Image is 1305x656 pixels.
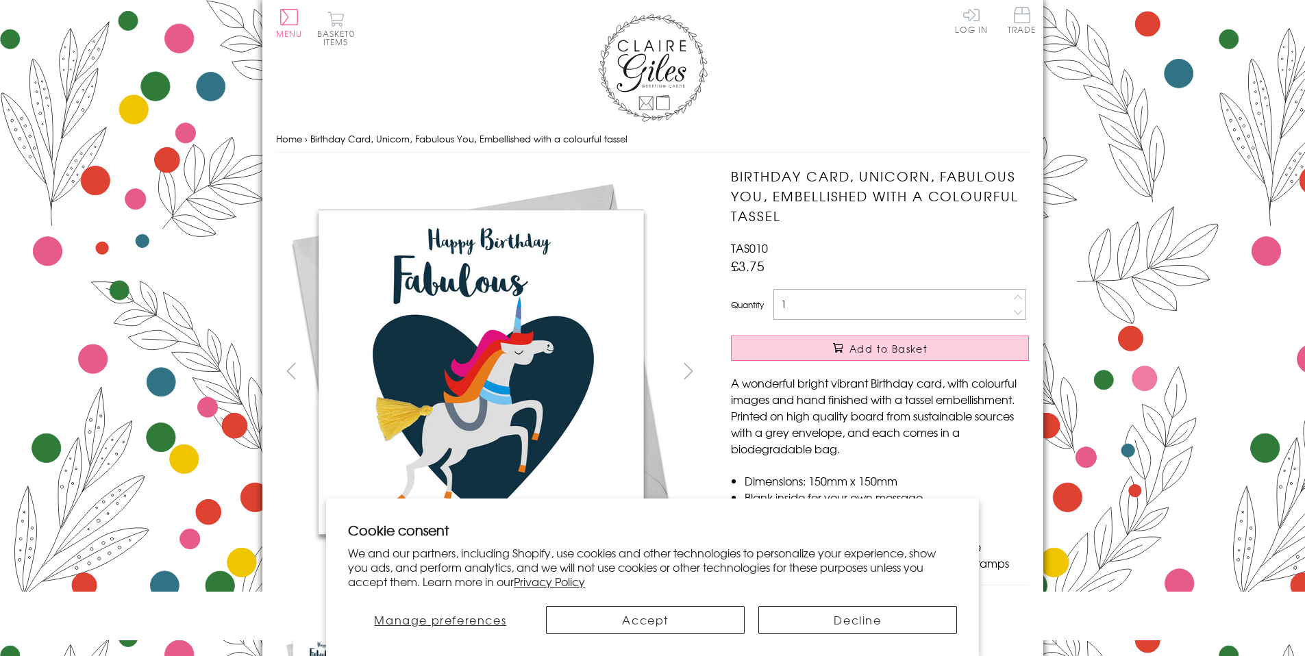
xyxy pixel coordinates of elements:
a: Home [276,132,302,145]
a: Log In [955,7,988,34]
button: Accept [546,606,745,634]
button: Decline [758,606,957,634]
img: Birthday Card, Unicorn, Fabulous You, Embellished with a colourful tassel [275,166,686,577]
h1: Birthday Card, Unicorn, Fabulous You, Embellished with a colourful tassel [731,166,1029,225]
li: Blank inside for your own message [745,489,1029,505]
img: Claire Giles Greetings Cards [598,14,708,122]
span: TAS010 [731,240,768,256]
span: Menu [276,27,303,40]
li: Dimensions: 150mm x 150mm [745,472,1029,489]
span: Add to Basket [849,342,928,355]
button: Menu [276,9,303,38]
p: We and our partners, including Shopify, use cookies and other technologies to personalize your ex... [348,546,957,588]
span: › [305,132,308,145]
h2: Cookie consent [348,520,957,540]
button: Add to Basket [731,336,1029,361]
p: A wonderful bright vibrant Birthday card, with colourful images and hand finished with a tassel e... [731,375,1029,457]
span: 0 items [323,27,355,48]
span: £3.75 [731,256,765,275]
span: Manage preferences [374,611,506,628]
nav: breadcrumbs [276,125,1030,153]
button: Manage preferences [348,606,532,634]
button: Basket0 items [317,11,355,46]
img: Birthday Card, Unicorn, Fabulous You, Embellished with a colourful tassel [704,166,1115,577]
a: Privacy Policy [514,573,585,590]
span: Trade [1008,7,1036,34]
button: next [673,355,704,386]
span: Birthday Card, Unicorn, Fabulous You, Embellished with a colourful tassel [310,132,627,145]
button: prev [276,355,307,386]
label: Quantity [731,299,764,311]
a: Trade [1008,7,1036,36]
